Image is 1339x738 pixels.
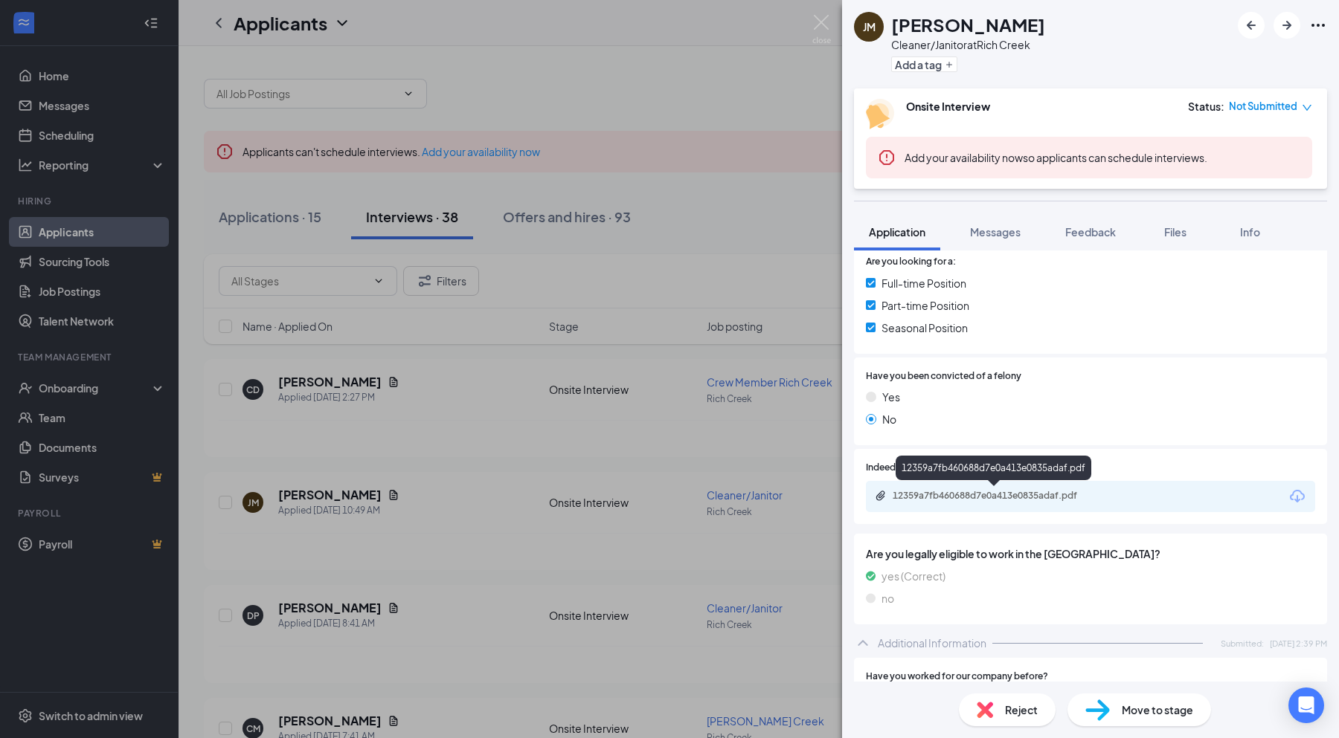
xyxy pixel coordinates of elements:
[866,369,1021,383] span: Have you been convicted of a felony
[905,150,1023,165] button: Add your availability now
[1240,225,1260,239] span: Info
[866,461,931,475] span: Indeed Resume
[905,151,1207,164] span: so applicants can schedule interviews.
[970,225,1021,239] span: Messages
[1288,488,1306,505] svg: Download
[882,389,900,405] span: Yes
[866,255,956,269] span: Are you looking for a:
[875,490,1116,504] a: Paperclip12359a7fb460688d7e0a413e0835adaf.pdf
[896,456,1091,480] div: 12359a7fb460688d7e0a413e0835adaf.pdf
[882,411,896,427] span: No
[1270,637,1327,650] span: [DATE] 2:39 PM
[891,12,1045,37] h1: [PERSON_NAME]
[1065,225,1116,239] span: Feedback
[882,568,945,584] span: yes (Correct)
[1005,702,1038,718] span: Reject
[1302,103,1312,113] span: down
[1229,99,1297,114] span: Not Submitted
[1309,16,1327,34] svg: Ellipses
[1188,99,1224,114] div: Status :
[854,634,872,652] svg: ChevronUp
[866,546,1315,562] span: Are you legally eligible to work in the [GEOGRAPHIC_DATA]?
[1278,16,1296,34] svg: ArrowRight
[891,37,1045,52] div: Cleaner/Janitor at Rich Creek
[882,297,969,314] span: Part-time Position
[866,670,1048,684] span: Have you worked for our company before?
[878,149,896,166] svg: Error
[1274,12,1300,39] button: ArrowRight
[882,320,968,336] span: Seasonal Position
[891,56,957,72] button: PlusAdd a tag
[1164,225,1187,239] span: Files
[906,100,990,113] b: Onsite Interview
[945,60,954,69] svg: Plus
[893,490,1101,502] div: 12359a7fb460688d7e0a413e0835adaf.pdf
[1122,702,1193,718] span: Move to stage
[882,590,894,606] span: no
[869,225,925,239] span: Application
[875,490,887,502] svg: Paperclip
[1221,637,1264,650] span: Submitted:
[878,635,986,650] div: Additional Information
[863,19,876,34] div: JM
[882,275,966,291] span: Full-time Position
[1288,687,1324,723] div: Open Intercom Messenger
[1238,12,1265,39] button: ArrowLeftNew
[1242,16,1260,34] svg: ArrowLeftNew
